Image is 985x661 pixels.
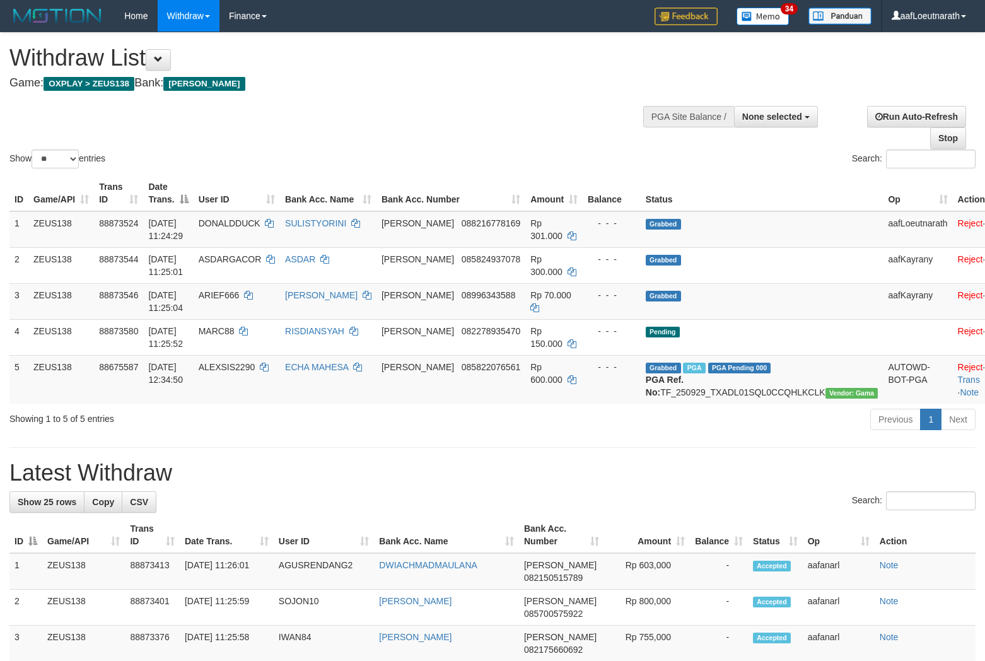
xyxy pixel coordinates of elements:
td: 1 [9,211,28,248]
td: 4 [9,319,28,355]
a: Reject [958,326,983,336]
span: Copy 085824937078 to clipboard [462,254,520,264]
td: 88873401 [125,590,180,626]
td: AGUSRENDANG2 [274,553,374,590]
a: Previous [870,409,921,430]
span: Rp 150.000 [530,326,562,349]
span: CSV [130,497,148,507]
button: None selected [734,106,818,127]
th: Op: activate to sort column ascending [883,175,952,211]
th: Status: activate to sort column ascending [748,517,803,553]
span: Rp 600.000 [530,362,562,385]
label: Search: [852,491,976,510]
span: [PERSON_NAME] [524,596,597,606]
a: Note [880,596,899,606]
input: Search: [886,491,976,510]
div: - - - [588,217,636,230]
th: Trans ID: activate to sort column ascending [94,175,143,211]
td: 5 [9,355,28,404]
td: ZEUS138 [28,355,94,404]
td: ZEUS138 [28,247,94,283]
span: Accepted [753,633,791,643]
span: [DATE] 11:25:52 [148,326,183,349]
a: Reject [958,362,983,372]
a: Reject [958,254,983,264]
th: User ID: activate to sort column ascending [274,517,374,553]
span: Copy 085700575922 to clipboard [524,609,583,619]
a: Copy [84,491,122,513]
td: ZEUS138 [28,319,94,355]
a: [PERSON_NAME] [285,290,358,300]
span: [PERSON_NAME] [163,77,245,91]
h4: Game: Bank: [9,77,644,90]
a: Note [880,632,899,642]
td: AUTOWD-BOT-PGA [883,355,952,404]
span: None selected [742,112,802,122]
th: Action [875,517,976,553]
span: 88873544 [99,254,138,264]
img: MOTION_logo.png [9,6,105,25]
div: - - - [588,361,636,373]
a: DWIACHMADMAULANA [379,560,477,570]
th: Bank Acc. Number: activate to sort column ascending [519,517,604,553]
td: Rp 800,000 [604,590,690,626]
th: User ID: activate to sort column ascending [194,175,280,211]
a: RISDIANSYAH [285,326,344,336]
span: [PERSON_NAME] [382,218,454,228]
img: Feedback.jpg [655,8,718,25]
th: Status [641,175,883,211]
td: 88873413 [125,553,180,590]
td: ZEUS138 [42,590,125,626]
th: Amount: activate to sort column ascending [525,175,583,211]
span: Copy 08996343588 to clipboard [462,290,516,300]
input: Search: [886,149,976,168]
span: Accepted [753,597,791,607]
span: ALEXSIS2290 [199,362,255,372]
span: Copy 082278935470 to clipboard [462,326,520,336]
span: ASDARGACOR [199,254,262,264]
span: [PERSON_NAME] [382,362,454,372]
span: Copy 082175660692 to clipboard [524,645,583,655]
span: Pending [646,327,680,337]
th: Op: activate to sort column ascending [803,517,875,553]
th: Balance [583,175,641,211]
span: 88873524 [99,218,138,228]
select: Showentries [32,149,79,168]
label: Show entries [9,149,105,168]
span: Grabbed [646,291,681,301]
span: [PERSON_NAME] [382,290,454,300]
span: [PERSON_NAME] [524,632,597,642]
h1: Withdraw List [9,45,644,71]
span: Copy [92,497,114,507]
td: 1 [9,553,42,590]
img: Button%20Memo.svg [737,8,790,25]
td: aafanarl [803,553,875,590]
th: Date Trans.: activate to sort column ascending [180,517,274,553]
span: Vendor URL: https://trx31.1velocity.biz [825,388,878,399]
span: PGA Pending [708,363,771,373]
div: - - - [588,289,636,301]
div: - - - [588,253,636,266]
td: TF_250929_TXADL01SQL0CCQHLKCLK [641,355,883,404]
a: Note [880,560,899,570]
div: PGA Site Balance / [643,106,734,127]
td: aafKayrany [883,247,952,283]
span: Grabbed [646,363,681,373]
a: Stop [930,127,966,149]
th: Date Trans.: activate to sort column descending [143,175,193,211]
a: [PERSON_NAME] [379,596,452,606]
div: - - - [588,325,636,337]
span: MARC88 [199,326,235,336]
span: [DATE] 11:25:01 [148,254,183,277]
a: CSV [122,491,156,513]
th: Bank Acc. Number: activate to sort column ascending [376,175,525,211]
th: Balance: activate to sort column ascending [690,517,748,553]
span: 88873546 [99,290,138,300]
td: [DATE] 11:26:01 [180,553,274,590]
label: Search: [852,149,976,168]
span: [PERSON_NAME] [524,560,597,570]
a: Reject [958,290,983,300]
th: ID: activate to sort column descending [9,517,42,553]
span: [DATE] 11:24:29 [148,218,183,241]
a: Note [960,387,979,397]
